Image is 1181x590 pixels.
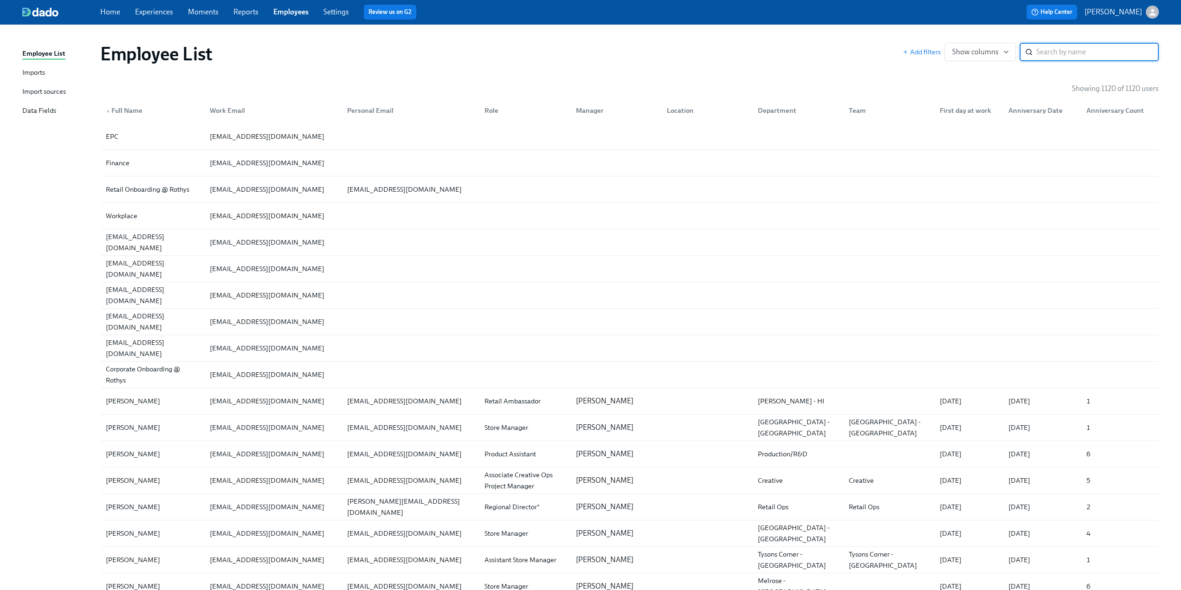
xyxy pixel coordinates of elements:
div: Assistant Store Manager [481,554,568,565]
div: EPC [102,131,202,142]
div: Retail Ops [754,501,841,512]
a: Import sources [22,86,93,98]
a: Settings [323,7,349,16]
div: Anniversary Date [1005,105,1079,116]
a: Review us on G2 [368,7,412,17]
div: [PERSON_NAME][EMAIL_ADDRESS][DOMAIN_NAME] [343,496,477,518]
div: Workplace [102,210,202,221]
div: [EMAIL_ADDRESS][DOMAIN_NAME] [343,395,477,407]
div: Finance [102,157,202,169]
input: Search by name [1036,43,1159,61]
img: dado [22,7,58,17]
div: Employee List [22,48,65,60]
div: Location [663,105,750,116]
div: [PERSON_NAME] [102,475,202,486]
div: Full Name [102,105,202,116]
a: [PERSON_NAME][EMAIL_ADDRESS][DOMAIN_NAME][EMAIL_ADDRESS][DOMAIN_NAME]Store Manager[PERSON_NAME][G... [100,520,1159,547]
div: 5 [1083,475,1157,486]
div: Production/R&D [754,448,841,460]
a: [EMAIL_ADDRESS][DOMAIN_NAME][EMAIL_ADDRESS][DOMAIN_NAME] [100,256,1159,282]
div: [EMAIL_ADDRESS][DOMAIN_NAME] [206,343,340,354]
p: [PERSON_NAME] [575,396,655,406]
div: [EMAIL_ADDRESS][DOMAIN_NAME] [102,284,202,306]
div: Regional Director* [481,501,568,512]
div: [EMAIL_ADDRESS][DOMAIN_NAME][EMAIL_ADDRESS][DOMAIN_NAME] [100,282,1159,308]
div: Anniversary Count [1083,105,1157,116]
div: Creative [845,475,932,486]
div: Manager [568,101,659,120]
div: Department [750,101,841,120]
div: [EMAIL_ADDRESS][DOMAIN_NAME] [206,184,340,195]
a: Finance[EMAIL_ADDRESS][DOMAIN_NAME] [100,150,1159,176]
div: 1 [1083,395,1157,407]
div: Personal Email [343,105,477,116]
div: Role [481,105,568,116]
a: [EMAIL_ADDRESS][DOMAIN_NAME][EMAIL_ADDRESS][DOMAIN_NAME] [100,282,1159,309]
div: [PERSON_NAME] [102,554,202,565]
a: Corporate Onboarding @ Rothys[EMAIL_ADDRESS][DOMAIN_NAME] [100,362,1159,388]
div: [PERSON_NAME][EMAIL_ADDRESS][DOMAIN_NAME][EMAIL_ADDRESS][DOMAIN_NAME]Associate Creative Ops Proje... [100,467,1159,493]
span: ▲ [106,109,110,113]
div: Team [841,101,932,120]
div: Product Assistant [481,448,568,460]
div: [DATE] [936,475,1001,486]
a: [PERSON_NAME][EMAIL_ADDRESS][DOMAIN_NAME][EMAIL_ADDRESS][DOMAIN_NAME]Product Assistant[PERSON_NAM... [100,441,1159,467]
div: Manager [572,105,659,116]
div: [PERSON_NAME] - HI [754,395,841,407]
button: Help Center [1026,5,1077,19]
a: Moments [188,7,219,16]
div: [PERSON_NAME] [102,395,202,407]
p: [PERSON_NAME] [1084,7,1142,17]
a: [PERSON_NAME][EMAIL_ADDRESS][DOMAIN_NAME][EMAIL_ADDRESS][DOMAIN_NAME]Store Manager[PERSON_NAME][G... [100,415,1159,441]
a: [PERSON_NAME][EMAIL_ADDRESS][DOMAIN_NAME][EMAIL_ADDRESS][DOMAIN_NAME]Assistant Store Manager[PERS... [100,547,1159,573]
div: [EMAIL_ADDRESS][DOMAIN_NAME] [102,231,202,253]
div: Team [845,105,932,116]
button: Review us on G2 [364,5,416,19]
span: Help Center [1031,7,1072,17]
div: [EMAIL_ADDRESS][DOMAIN_NAME] [206,369,340,380]
div: [DATE] [936,448,1001,460]
div: [DATE] [1005,475,1079,486]
div: Store Manager [481,422,568,433]
div: Imports [22,67,45,79]
div: Personal Email [340,101,477,120]
div: Anniversary Count [1079,101,1157,120]
div: 1 [1083,554,1157,565]
div: Retail Ops [845,501,932,512]
div: [EMAIL_ADDRESS][DOMAIN_NAME] [206,237,340,248]
div: EPC[EMAIL_ADDRESS][DOMAIN_NAME] [100,123,1159,149]
div: [EMAIL_ADDRESS][DOMAIN_NAME] [206,475,340,486]
a: [PERSON_NAME][EMAIL_ADDRESS][DOMAIN_NAME][PERSON_NAME][EMAIL_ADDRESS][DOMAIN_NAME]Regional Direct... [100,494,1159,520]
div: [DATE] [936,395,1001,407]
a: EPC[EMAIL_ADDRESS][DOMAIN_NAME] [100,123,1159,150]
div: [DATE] [1005,528,1079,539]
div: [DATE] [1005,395,1079,407]
a: Employee List [22,48,93,60]
div: [DATE] [936,528,1001,539]
a: Workplace[EMAIL_ADDRESS][DOMAIN_NAME] [100,203,1159,229]
div: [EMAIL_ADDRESS][DOMAIN_NAME] [206,263,340,274]
button: [PERSON_NAME] [1084,6,1159,19]
h1: Employee List [100,43,213,65]
div: [DATE] [936,501,1001,512]
div: First day at work [936,105,1001,116]
div: [PERSON_NAME][EMAIL_ADDRESS][DOMAIN_NAME][EMAIL_ADDRESS][DOMAIN_NAME]Store Manager[PERSON_NAME][G... [100,520,1159,546]
div: 4 [1083,528,1157,539]
button: Add filters [903,47,941,57]
div: [DATE] [1005,422,1079,433]
div: Creative [754,475,841,486]
div: [DATE] [1005,448,1079,460]
p: [PERSON_NAME] [575,422,655,433]
div: [EMAIL_ADDRESS][DOMAIN_NAME] [206,422,340,433]
a: [EMAIL_ADDRESS][DOMAIN_NAME][EMAIL_ADDRESS][DOMAIN_NAME] [100,229,1159,256]
div: 1 [1083,422,1157,433]
p: [PERSON_NAME] [575,502,655,512]
div: [EMAIL_ADDRESS][DOMAIN_NAME] [343,448,477,460]
button: Show columns [944,43,1016,61]
div: Import sources [22,86,66,98]
div: [EMAIL_ADDRESS][DOMAIN_NAME] [206,316,340,327]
